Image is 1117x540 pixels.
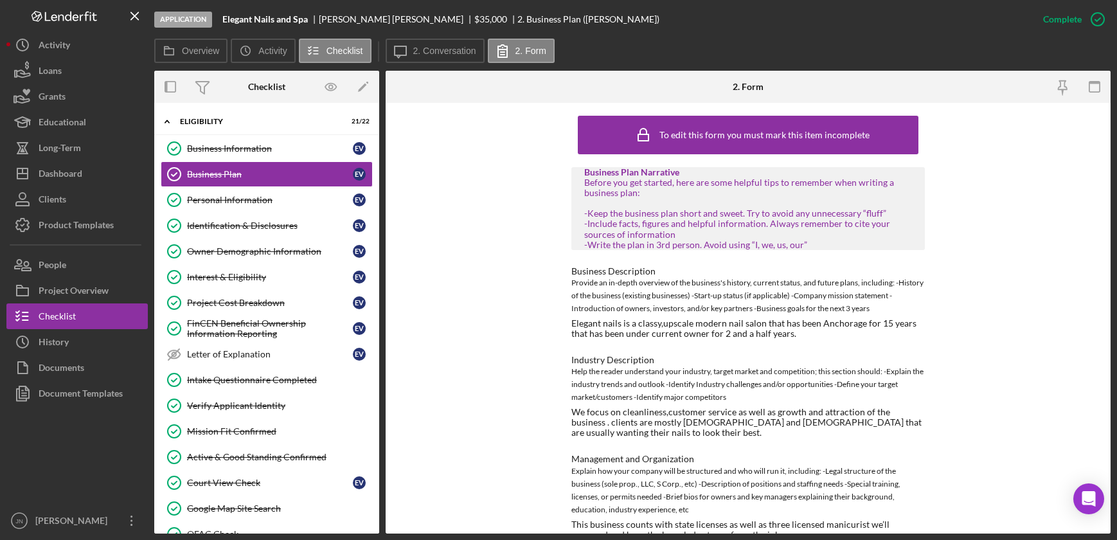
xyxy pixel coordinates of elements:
[39,32,70,61] div: Activity
[353,194,366,206] div: E V
[187,169,353,179] div: Business Plan
[39,252,66,281] div: People
[161,239,373,264] a: Owner Demographic InformationEV
[15,517,23,525] text: JN
[346,118,370,125] div: 21 / 22
[39,329,69,358] div: History
[32,508,116,537] div: [PERSON_NAME]
[6,508,148,534] button: JN[PERSON_NAME]
[187,318,353,339] div: FinCEN Beneficial Ownership Information Reporting
[1073,483,1104,514] div: Open Intercom Messenger
[39,109,86,138] div: Educational
[353,296,366,309] div: E V
[6,186,148,212] button: Clients
[161,470,373,496] a: Court View CheckEV
[571,519,925,540] div: This business counts with state licenses as well as three licensed manicurist we’ll prepared and ...
[182,46,219,56] label: Overview
[39,303,76,332] div: Checklist
[571,276,925,315] div: Provide an in-depth overview of the business's history, current status, and future plans, includi...
[6,135,148,161] button: Long-Term
[187,426,372,437] div: Mission Fit Confirmed
[6,84,148,109] button: Grants
[187,478,353,488] div: Court View Check
[161,393,373,419] a: Verify Applicant Identity
[6,32,148,58] a: Activity
[39,58,62,87] div: Loans
[571,454,925,464] div: Management and Organization
[187,143,353,154] div: Business Information
[353,219,366,232] div: E V
[6,278,148,303] a: Project Overview
[6,58,148,84] button: Loans
[187,246,353,256] div: Owner Demographic Information
[6,329,148,355] button: History
[353,348,366,361] div: E V
[161,161,373,187] a: Business PlanEV
[353,322,366,335] div: E V
[6,109,148,135] button: Educational
[659,130,870,140] div: To edit this form you must mark this item incomplete
[474,14,507,24] span: $35,000
[353,142,366,155] div: E V
[488,39,555,63] button: 2. Form
[187,452,372,462] div: Active & Good Standing Confirmed
[6,252,148,278] button: People
[187,221,353,231] div: Identification & Disclosures
[258,46,287,56] label: Activity
[39,212,114,241] div: Product Templates
[161,316,373,341] a: FinCEN Beneficial Ownership Information ReportingEV
[386,39,485,63] button: 2. Conversation
[517,14,659,24] div: 2. Business Plan ([PERSON_NAME])
[187,298,353,308] div: Project Cost Breakdown
[353,168,366,181] div: E V
[584,177,912,250] div: Before you get started, here are some helpful tips to remember when writing a business plan: -Kee...
[39,355,84,384] div: Documents
[571,266,925,276] div: Business Description
[39,135,81,164] div: Long-Term
[161,444,373,470] a: Active & Good Standing Confirmed
[6,212,148,238] button: Product Templates
[39,186,66,215] div: Clients
[161,341,373,367] a: Letter of ExplanationEV
[154,12,212,28] div: Application
[187,349,353,359] div: Letter of Explanation
[161,367,373,393] a: Intake Questionnaire Completed
[1030,6,1111,32] button: Complete
[733,82,764,92] div: 2. Form
[6,161,148,186] button: Dashboard
[1043,6,1082,32] div: Complete
[584,167,912,177] div: Business Plan Narrative
[6,355,148,381] button: Documents
[161,136,373,161] a: Business InformationEV
[161,264,373,290] a: Interest & EligibilityEV
[187,375,372,385] div: Intake Questionnaire Completed
[39,381,123,410] div: Document Templates
[299,39,371,63] button: Checklist
[187,503,372,514] div: Google Map Site Search
[154,39,228,63] button: Overview
[571,355,925,365] div: Industry Description
[39,278,109,307] div: Project Overview
[231,39,295,63] button: Activity
[413,46,476,56] label: 2. Conversation
[6,381,148,406] button: Document Templates
[571,365,925,404] div: Help the reader understand your industry, target market and competition; this section should: -Ex...
[39,84,66,113] div: Grants
[161,290,373,316] a: Project Cost BreakdownEV
[161,187,373,213] a: Personal InformationEV
[571,407,925,438] div: We focus on cleanliness,customer service as well as growth and attraction of the business . clien...
[515,46,546,56] label: 2. Form
[161,419,373,444] a: Mission Fit Confirmed
[353,476,366,489] div: E V
[6,303,148,329] button: Checklist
